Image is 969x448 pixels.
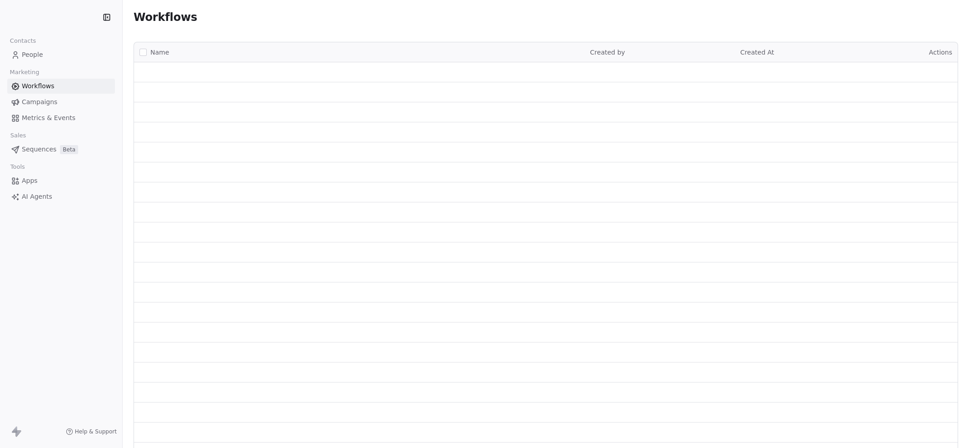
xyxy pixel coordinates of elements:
[7,111,115,126] a: Metrics & Events
[740,49,774,56] span: Created At
[6,34,40,48] span: Contacts
[7,95,115,110] a: Campaigns
[150,48,169,57] span: Name
[6,65,43,79] span: Marketing
[22,176,38,186] span: Apps
[60,145,78,154] span: Beta
[7,79,115,94] a: Workflows
[66,428,117,435] a: Help & Support
[22,50,43,60] span: People
[6,160,29,174] span: Tools
[7,173,115,188] a: Apps
[22,145,56,154] span: Sequences
[590,49,625,56] span: Created by
[7,142,115,157] a: SequencesBeta
[134,11,197,24] span: Workflows
[22,97,57,107] span: Campaigns
[7,47,115,62] a: People
[929,49,952,56] span: Actions
[75,428,117,435] span: Help & Support
[22,113,75,123] span: Metrics & Events
[7,189,115,204] a: AI Agents
[22,81,55,91] span: Workflows
[22,192,52,201] span: AI Agents
[6,129,30,142] span: Sales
